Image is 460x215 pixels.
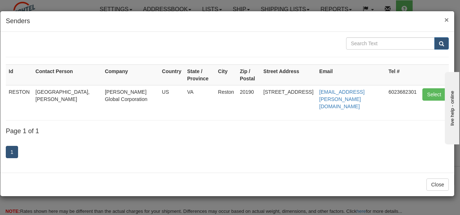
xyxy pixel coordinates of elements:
th: State / Province [184,64,215,85]
th: Company [102,64,159,85]
th: Contact Person [33,64,102,85]
th: Email [316,64,386,85]
h4: Page 1 of 1 [6,128,449,135]
td: RESTON [6,85,33,113]
td: Reston [215,85,237,113]
td: US [159,85,184,113]
iframe: chat widget [443,71,459,144]
th: Zip / Postal [237,64,260,85]
td: VA [184,85,215,113]
td: [PERSON_NAME] Global Corporation [102,85,159,113]
th: Tel # [386,64,419,85]
th: Street Address [260,64,316,85]
td: 20190 [237,85,260,113]
th: Country [159,64,184,85]
button: Close [444,16,449,24]
th: City [215,64,237,85]
button: Select [422,88,446,101]
td: [GEOGRAPHIC_DATA], [PERSON_NAME] [33,85,102,113]
div: live help - online [5,6,67,12]
input: Search Text [346,37,435,50]
a: [EMAIL_ADDRESS][PERSON_NAME][DOMAIN_NAME] [319,89,365,109]
th: Id [6,64,33,85]
span: × [444,16,449,24]
a: 1 [6,146,18,158]
td: [STREET_ADDRESS] [260,85,316,113]
button: Close [426,178,449,191]
h4: Senders [6,17,449,26]
td: 6023682301 [386,85,419,113]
